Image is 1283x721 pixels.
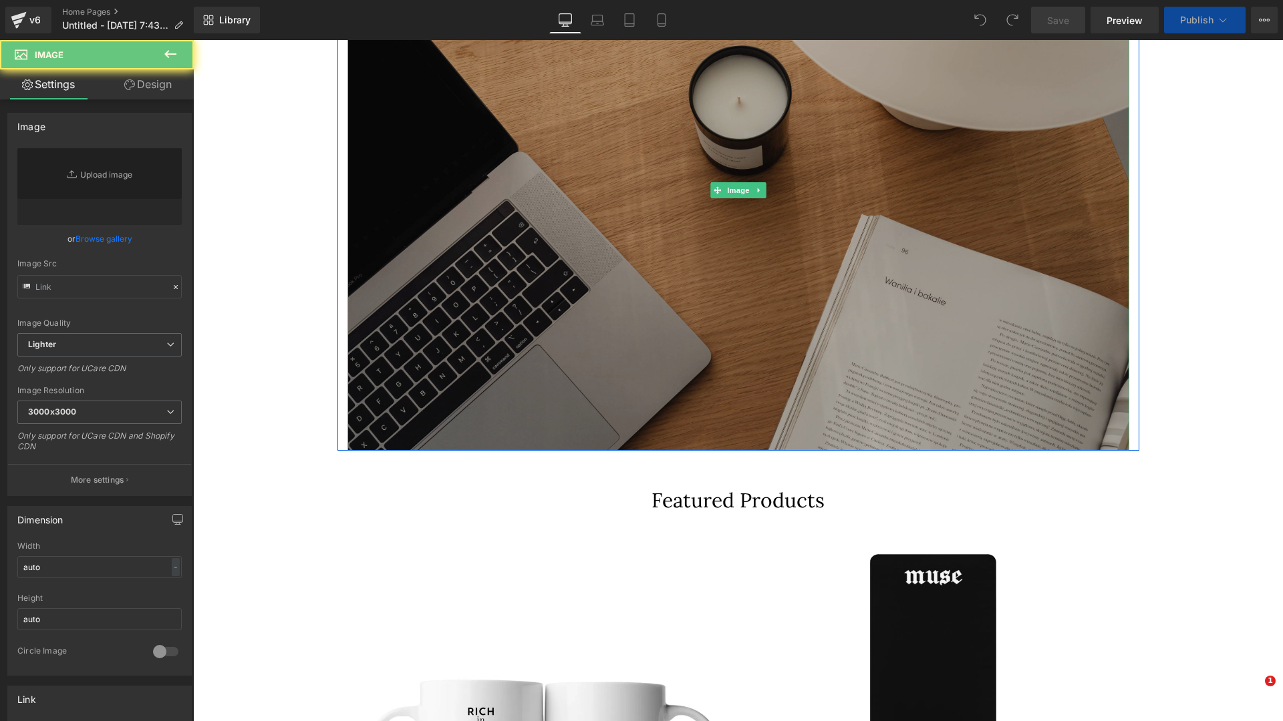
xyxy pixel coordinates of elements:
div: Width [17,541,182,551]
a: Laptop [581,7,613,33]
div: Only support for UCare CDN and Shopify CDN [17,431,182,461]
span: 1 [1265,676,1276,686]
iframe: Intercom live chat [1238,676,1270,708]
a: Expand / Collapse [559,142,573,158]
div: Link [17,686,36,705]
a: New Library [194,7,260,33]
a: v6 [5,7,51,33]
span: Untitled - [DATE] 7:43:16 [62,20,168,31]
div: v6 [27,11,43,29]
input: Link [17,275,182,298]
button: Undo [967,7,994,33]
div: Image [17,113,45,132]
div: - [172,558,180,576]
div: or [17,232,182,246]
b: 3000x3000 [28,407,76,417]
b: Lighter [28,339,56,349]
span: Library [219,14,251,26]
div: Image Resolution [17,386,182,395]
a: Mobile [646,7,678,33]
div: Image Quality [17,318,182,328]
a: Home Pages [62,7,194,17]
a: Design [100,69,196,99]
div: Image Src [17,259,182,268]
button: Redo [999,7,1026,33]
span: Image [35,49,63,60]
div: Height [17,593,182,603]
a: Tablet [613,7,646,33]
span: Image [531,142,559,158]
button: More [1251,7,1278,33]
a: Desktop [549,7,581,33]
div: Featured Products [164,430,926,475]
button: More settings [8,464,191,495]
span: Preview [1107,13,1143,27]
span: Save [1047,13,1069,27]
input: auto [17,556,182,578]
p: More settings [71,474,124,486]
div: Dimension [17,507,63,525]
div: Only support for UCare CDN [17,363,182,383]
input: auto [17,608,182,630]
a: Browse gallery [76,227,132,250]
a: Preview [1091,7,1159,33]
span: Publish [1180,15,1214,25]
div: Circle Image [17,646,140,660]
button: Publish [1164,7,1246,33]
